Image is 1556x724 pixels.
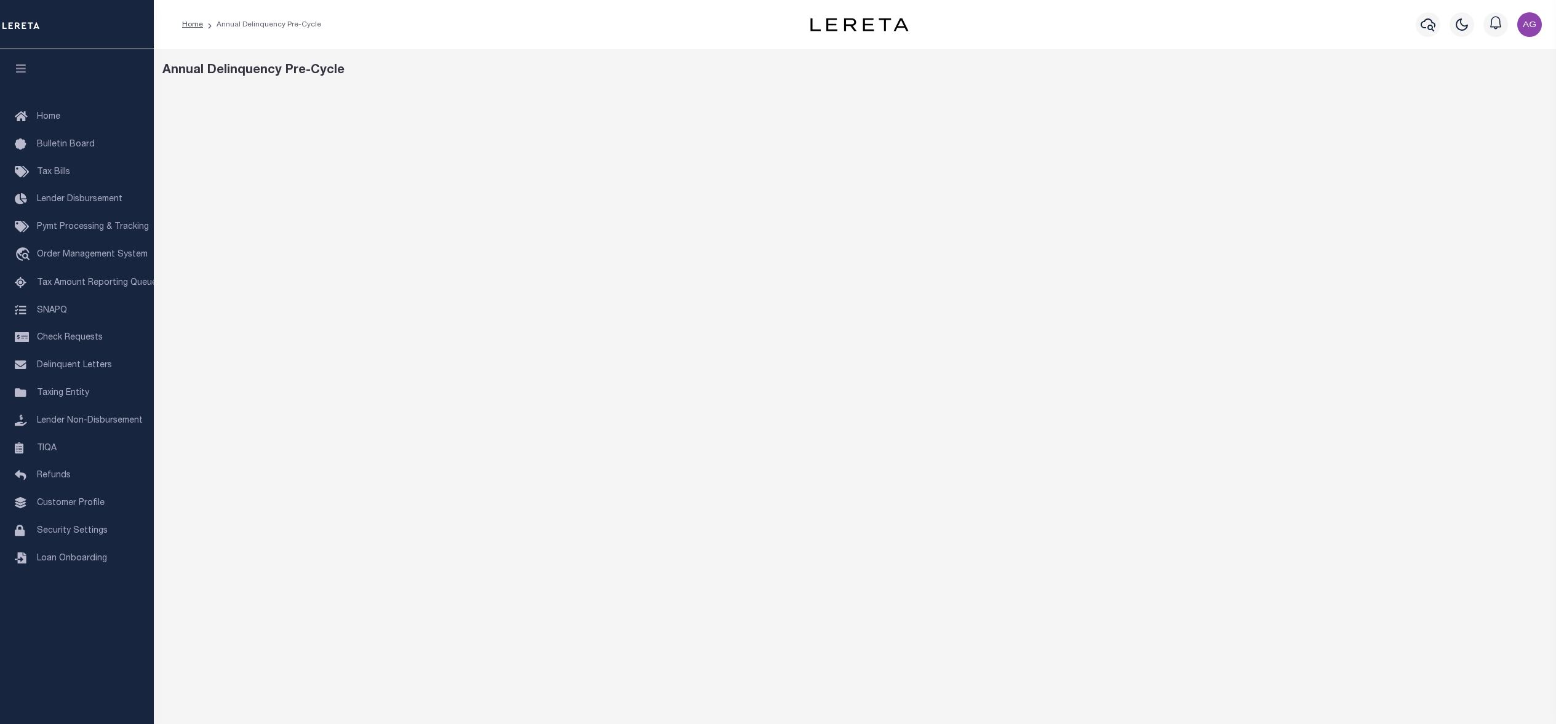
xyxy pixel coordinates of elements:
[37,554,107,563] span: Loan Onboarding
[37,306,67,314] span: SNAPQ
[37,389,89,397] span: Taxing Entity
[37,223,149,231] span: Pymt Processing & Tracking
[37,527,108,535] span: Security Settings
[37,499,105,507] span: Customer Profile
[37,361,112,370] span: Delinquent Letters
[810,18,909,31] img: logo-dark.svg
[37,471,71,480] span: Refunds
[37,195,122,204] span: Lender Disbursement
[37,279,157,287] span: Tax Amount Reporting Queue
[37,444,57,452] span: TIQA
[15,247,34,263] i: travel_explore
[1517,12,1542,37] img: svg+xml;base64,PHN2ZyB4bWxucz0iaHR0cDovL3d3dy53My5vcmcvMjAwMC9zdmciIHBvaW50ZXItZXZlbnRzPSJub25lIi...
[37,416,143,425] span: Lender Non-Disbursement
[37,140,95,149] span: Bulletin Board
[37,333,103,342] span: Check Requests
[203,19,321,30] li: Annual Delinquency Pre-Cycle
[162,62,1548,80] div: Annual Delinquency Pre-Cycle
[37,250,148,259] span: Order Management System
[37,168,70,177] span: Tax Bills
[37,113,60,121] span: Home
[182,21,203,28] a: Home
